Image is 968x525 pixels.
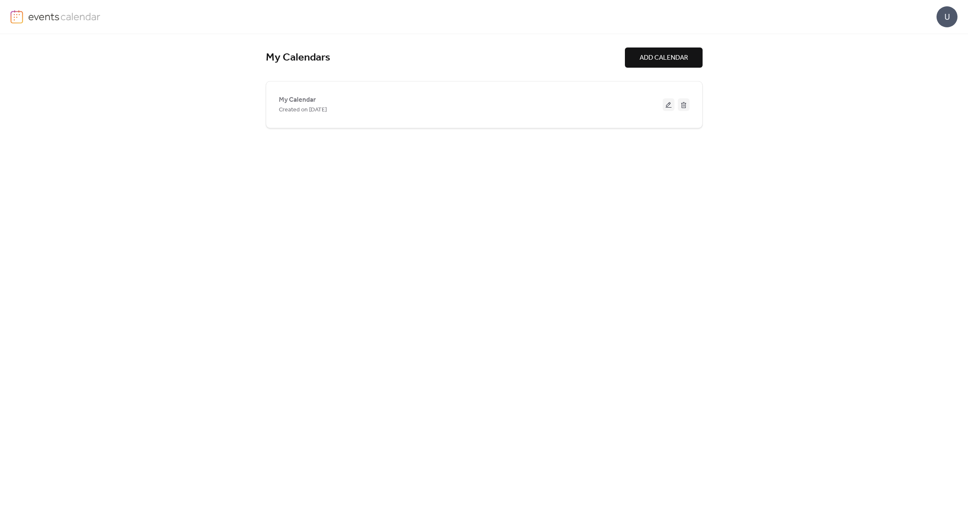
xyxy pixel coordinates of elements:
a: My Calendar [279,98,316,102]
span: ADD CALENDAR [640,53,688,63]
span: Created on [DATE] [279,105,327,115]
div: U [937,6,958,27]
img: logo [10,10,23,24]
button: ADD CALENDAR [625,47,703,68]
span: My Calendar [279,95,316,105]
div: My Calendars [266,51,625,65]
img: logo-type [28,10,101,23]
